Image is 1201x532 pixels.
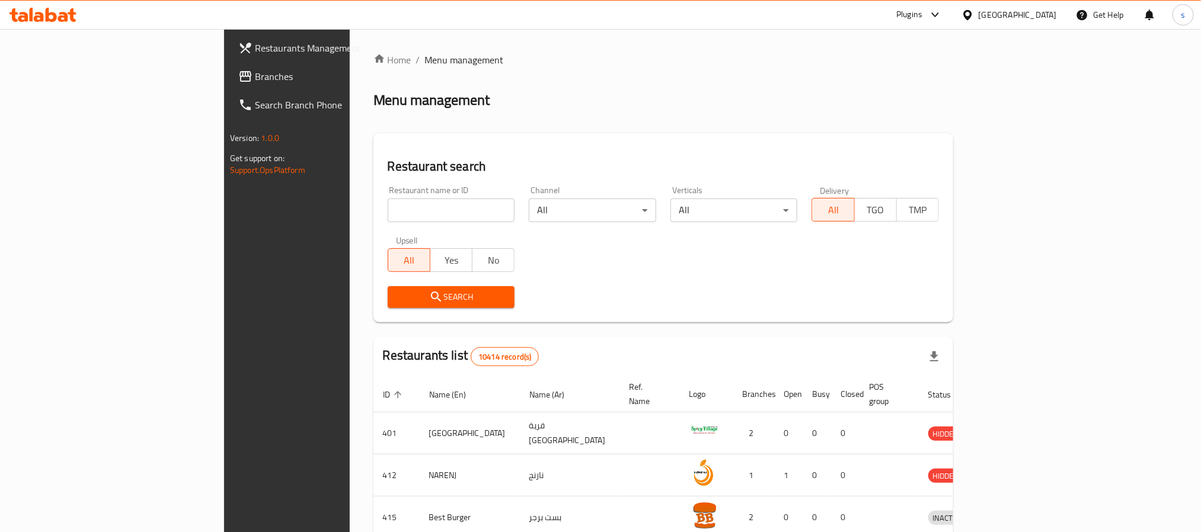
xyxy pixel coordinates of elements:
[429,387,481,402] span: Name (En)
[397,290,506,305] span: Search
[229,62,424,91] a: Branches
[430,248,472,272] button: Yes
[529,387,580,402] span: Name (Ar)
[472,248,515,272] button: No
[396,236,418,245] label: Upsell
[896,8,922,22] div: Plugins
[854,198,897,222] button: TGO
[261,130,279,146] span: 1.0.0
[520,454,620,496] td: نارنج
[820,186,849,194] label: Delivery
[393,252,426,269] span: All
[420,454,520,496] td: NARENJ
[388,248,430,272] button: All
[230,150,285,166] span: Get support on:
[529,198,656,222] div: All
[979,8,1057,21] div: [GEOGRAPHIC_DATA]
[229,91,424,119] a: Search Branch Phone
[733,412,775,454] td: 2
[775,412,803,454] td: 0
[373,53,953,67] nav: breadcrumb
[775,376,803,412] th: Open
[775,454,803,496] td: 1
[860,201,892,219] span: TGO
[255,69,415,84] span: Branches
[803,454,832,496] td: 0
[803,376,832,412] th: Busy
[870,380,905,408] span: POS group
[425,53,504,67] span: Menu management
[928,511,969,525] div: INACTIVE
[832,454,860,496] td: 0
[435,252,468,269] span: Yes
[689,416,719,446] img: Spicy Village
[896,198,939,222] button: TMP
[928,469,964,483] div: HIDDEN
[388,286,515,308] button: Search
[928,387,967,402] span: Status
[388,158,939,175] h2: Restaurant search
[680,376,733,412] th: Logo
[920,342,948,371] div: Export file
[420,412,520,454] td: [GEOGRAPHIC_DATA]
[928,511,969,525] span: INACTIVE
[477,252,510,269] span: No
[630,380,666,408] span: Ref. Name
[832,412,860,454] td: 0
[255,98,415,112] span: Search Branch Phone
[383,387,405,402] span: ID
[689,458,719,488] img: NARENJ
[230,162,305,178] a: Support.OpsPlatform
[689,500,719,530] img: Best Burger
[1181,8,1185,21] span: s
[803,412,832,454] td: 0
[383,347,539,366] h2: Restaurants list
[229,34,424,62] a: Restaurants Management
[733,454,775,496] td: 1
[928,469,964,483] span: HIDDEN
[520,412,620,454] td: قرية [GEOGRAPHIC_DATA]
[230,130,259,146] span: Version:
[902,201,934,219] span: TMP
[928,427,964,441] span: HIDDEN
[471,347,539,366] div: Total records count
[373,91,490,110] h2: Menu management
[471,351,538,363] span: 10414 record(s)
[255,41,415,55] span: Restaurants Management
[812,198,854,222] button: All
[388,198,515,222] input: Search for restaurant name or ID..
[733,376,775,412] th: Branches
[670,198,798,222] div: All
[817,201,849,219] span: All
[832,376,860,412] th: Closed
